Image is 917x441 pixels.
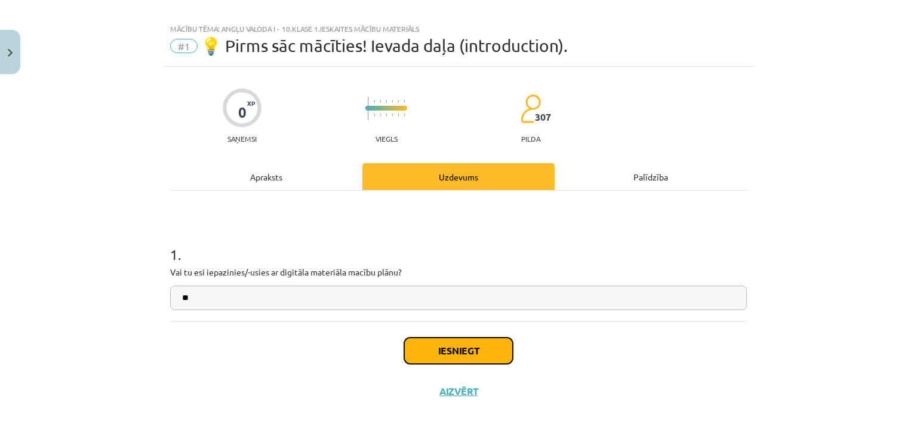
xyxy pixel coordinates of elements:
[392,100,393,103] img: icon-short-line-57e1e144782c952c97e751825c79c345078a6d821885a25fce030b3d8c18986b.svg
[247,100,255,106] span: XP
[380,100,381,103] img: icon-short-line-57e1e144782c952c97e751825c79c345078a6d821885a25fce030b3d8c18986b.svg
[238,104,247,121] div: 0
[374,114,375,117] img: icon-short-line-57e1e144782c952c97e751825c79c345078a6d821885a25fce030b3d8c18986b.svg
[380,114,381,117] img: icon-short-line-57e1e144782c952c97e751825c79c345078a6d821885a25fce030b3d8c18986b.svg
[555,163,747,190] div: Palīdzība
[170,24,747,33] div: Mācību tēma: Angļu valoda i - 10.klase 1.ieskaites mācību materiāls
[398,114,399,117] img: icon-short-line-57e1e144782c952c97e751825c79c345078a6d821885a25fce030b3d8c18986b.svg
[392,114,393,117] img: icon-short-line-57e1e144782c952c97e751825c79c345078a6d821885a25fce030b3d8c18986b.svg
[170,163,362,190] div: Apraksts
[8,49,13,57] img: icon-close-lesson-0947bae3869378f0d4975bcd49f059093ad1ed9edebbc8119c70593378902aed.svg
[223,134,261,143] p: Saņemsi
[170,39,198,53] span: #1
[398,100,399,103] img: icon-short-line-57e1e144782c952c97e751825c79c345078a6d821885a25fce030b3d8c18986b.svg
[386,100,387,103] img: icon-short-line-57e1e144782c952c97e751825c79c345078a6d821885a25fce030b3d8c18986b.svg
[436,385,481,397] button: Aizvērt
[376,134,398,143] p: Viegls
[368,97,369,120] img: icon-long-line-d9ea69661e0d244f92f715978eff75569469978d946b2353a9bb055b3ed8787d.svg
[170,266,747,278] p: Vai tu esi iepazinies/-usies ar digitāla materiāla macību plānu?
[386,114,387,117] img: icon-short-line-57e1e144782c952c97e751825c79c345078a6d821885a25fce030b3d8c18986b.svg
[201,36,568,56] span: 💡 Pirms sāc mācīties! Ievada daļa (introduction).
[404,100,405,103] img: icon-short-line-57e1e144782c952c97e751825c79c345078a6d821885a25fce030b3d8c18986b.svg
[521,134,540,143] p: pilda
[404,338,513,364] button: Iesniegt
[170,225,747,262] h1: 1 .
[520,94,541,124] img: students-c634bb4e5e11cddfef0936a35e636f08e4e9abd3cc4e673bd6f9a4125e45ecb1.svg
[535,112,551,122] span: 307
[374,100,375,103] img: icon-short-line-57e1e144782c952c97e751825c79c345078a6d821885a25fce030b3d8c18986b.svg
[362,163,555,190] div: Uzdevums
[404,114,405,117] img: icon-short-line-57e1e144782c952c97e751825c79c345078a6d821885a25fce030b3d8c18986b.svg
